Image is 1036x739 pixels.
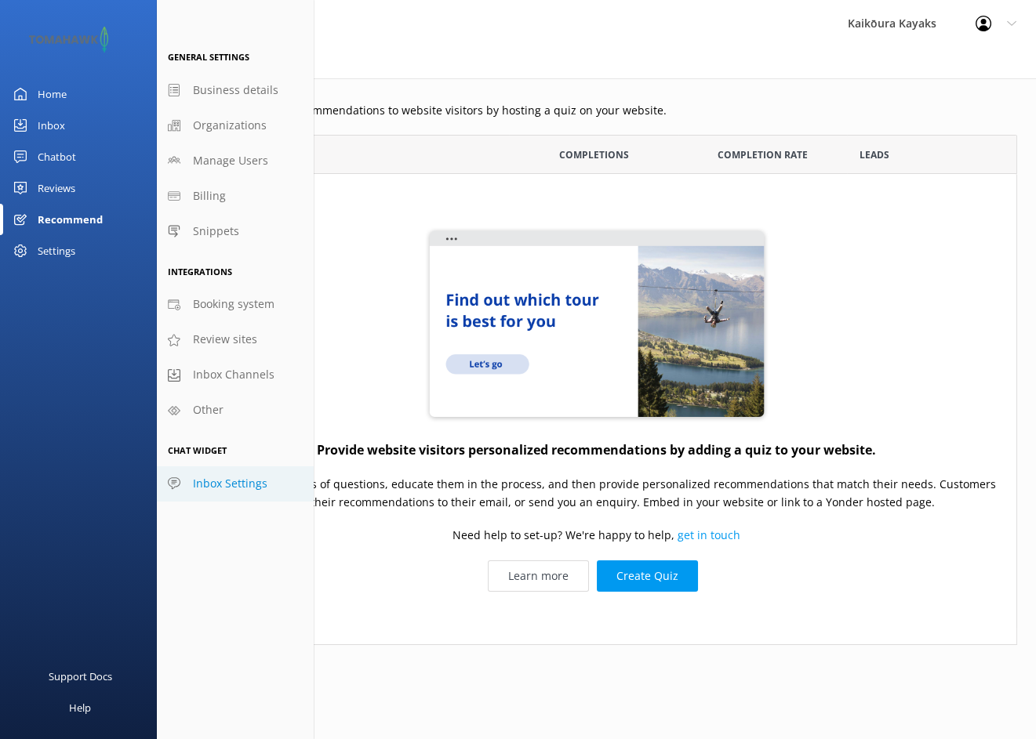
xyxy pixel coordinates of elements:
div: Settings [38,235,75,266]
span: Inbox Settings [193,475,267,492]
div: grid [176,174,1017,644]
img: 2-1647550015.png [24,27,114,53]
a: Inbox Settings [157,466,314,502]
div: Recommend [38,204,103,235]
span: Manage Users [193,152,268,169]
span: Other [193,401,224,418]
a: get in touch [678,528,740,543]
a: Business details [157,73,314,108]
p: Need help to set-up? We're happy to help, [453,527,740,545]
span: Leads [859,147,889,162]
a: Billing [157,179,314,214]
a: Other [157,393,314,428]
span: Business details [193,82,278,99]
button: Create Quiz [597,560,698,592]
a: Snippets [157,214,314,249]
div: Inbox [38,110,65,141]
h4: Provide website visitors personalized recommendations by adding a quiz to your website. [317,440,876,461]
a: Learn more [488,560,589,592]
div: Reviews [38,172,75,204]
span: General Settings [168,51,249,63]
span: Review sites [193,331,257,348]
img: quiz-website... [424,227,769,423]
a: Inbox Channels [157,357,314,393]
div: Support Docs [49,661,112,692]
a: Organizations [157,108,314,143]
span: Integrations [168,266,232,277]
div: Home [38,78,67,110]
p: Provide personalised recommendations to website visitors by hosting a quiz on your website. [176,102,1017,119]
a: Booking system [157,287,314,322]
div: Help [69,692,91,723]
div: Chatbot [38,141,76,172]
span: Booking system [193,295,274,313]
span: Inbox Channels [193,366,274,383]
span: Completion Rate [718,147,808,162]
span: Snippets [193,223,239,240]
span: Chat Widget [168,444,227,456]
span: Organizations [193,117,267,134]
span: Billing [193,187,226,205]
p: Ask customers a series of questions, educate them in the process, and then provide personalized r... [192,476,1001,512]
a: Manage Users [157,143,314,179]
a: Review sites [157,322,314,357]
span: Completions [559,147,629,162]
